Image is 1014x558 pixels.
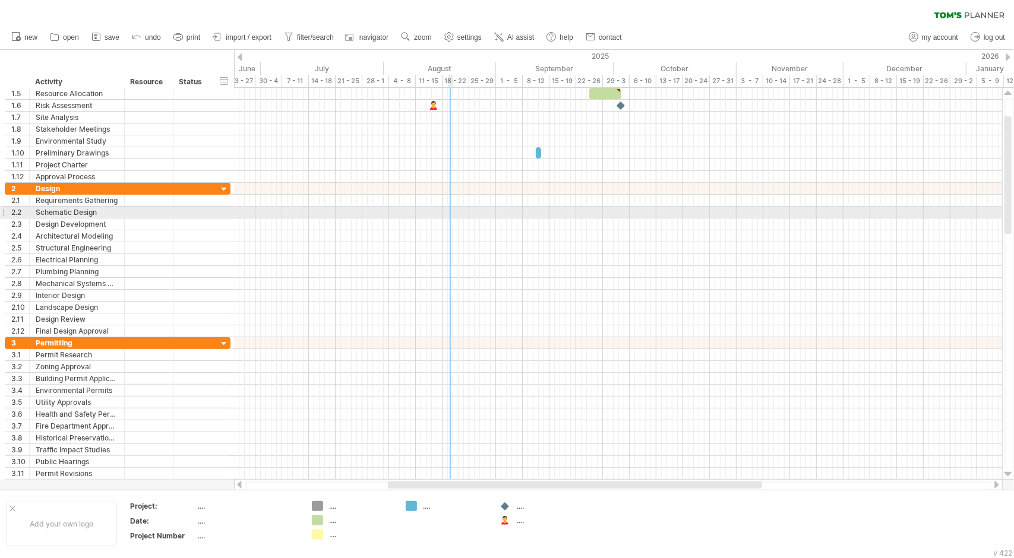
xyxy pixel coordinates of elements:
[683,75,710,87] div: 20 - 24
[130,501,195,511] div: Project:
[817,75,844,87] div: 24 - 28
[984,33,1005,42] span: log out
[36,349,118,360] div: Permit Research
[11,230,29,242] div: 2.4
[11,456,29,467] div: 3.10
[36,290,118,301] div: Interior Design
[576,75,603,87] div: 22 - 26
[6,502,117,546] div: Add your own logo
[549,75,576,87] div: 15 - 19
[36,254,118,265] div: Electrical Planning
[36,337,118,348] div: Permitting
[261,62,384,75] div: July 2025
[36,408,118,420] div: Health and Safety Permits
[491,30,538,45] a: AI assist
[36,432,118,443] div: Historical Preservation Approval
[496,75,523,87] div: 1 - 5
[11,242,29,253] div: 2.5
[329,530,394,540] div: ....
[36,207,118,218] div: Schematic Design
[897,75,924,87] div: 15 - 19
[993,549,1012,557] div: v 422
[11,313,29,325] div: 2.11
[36,385,118,396] div: Environmental Permits
[89,30,123,45] a: save
[11,468,29,479] div: 3.11
[11,218,29,230] div: 2.3
[977,75,1004,87] div: 5 - 9
[523,75,549,87] div: 8 - 12
[11,302,29,313] div: 2.10
[130,76,166,88] div: Resource
[36,444,118,455] div: Traffic Impact Studies
[36,230,118,242] div: Architectural Modeling
[36,456,118,467] div: Public Hearings
[517,515,582,525] div: ....
[36,159,118,170] div: Project Charter
[398,30,435,45] a: zoom
[11,183,29,194] div: 2
[36,183,118,194] div: Design
[36,242,118,253] div: Structural Engineering
[790,75,817,87] div: 17 - 21
[844,62,966,75] div: December 2025
[210,30,275,45] a: import / export
[389,75,416,87] div: 4 - 8
[630,75,656,87] div: 6 - 10
[11,444,29,455] div: 3.9
[63,33,79,42] span: open
[297,33,334,42] span: filter/search
[329,515,394,525] div: ....
[129,30,165,45] a: undo
[309,75,336,87] div: 14 - 18
[36,420,118,432] div: Fire Department Approval
[36,313,118,325] div: Design Review
[362,75,389,87] div: 28 - 1
[36,266,118,277] div: Plumbing Planning
[11,100,29,111] div: 1.6
[11,135,29,147] div: 1.9
[924,75,950,87] div: 22 - 26
[255,75,282,87] div: 30 - 4
[603,75,630,87] div: 29 - 3
[11,337,29,348] div: 3
[544,30,577,45] a: help
[36,123,118,135] div: Stakeholder Meetings
[130,516,195,526] div: Date:
[229,75,255,87] div: 23 - 27
[105,33,119,42] span: save
[11,254,29,265] div: 2.6
[36,397,118,408] div: Utility Approvals
[11,112,29,123] div: 1.7
[36,147,118,158] div: Preliminary Drawings
[11,159,29,170] div: 1.11
[36,361,118,372] div: Zoning Approval
[36,195,118,206] div: Requirements Gathering
[179,76,205,88] div: Status
[737,62,844,75] div: November 2025
[441,30,485,45] a: settings
[11,373,29,384] div: 3.3
[11,325,29,337] div: 2.12
[737,75,763,87] div: 3 - 7
[170,30,204,45] a: print
[384,62,496,75] div: August 2025
[24,33,37,42] span: new
[11,290,29,301] div: 2.9
[11,397,29,408] div: 3.5
[36,135,118,147] div: Environmental Study
[187,33,200,42] span: print
[11,171,29,182] div: 1.12
[35,76,118,88] div: Activity
[36,218,118,230] div: Design Development
[443,75,469,87] div: 18 - 22
[414,33,431,42] span: zoom
[560,33,573,42] span: help
[282,75,309,87] div: 7 - 11
[423,501,488,511] div: ....
[11,361,29,372] div: 3.2
[614,62,737,75] div: October 2025
[145,33,161,42] span: undo
[36,100,118,111] div: Risk Assessment
[922,33,958,42] span: my account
